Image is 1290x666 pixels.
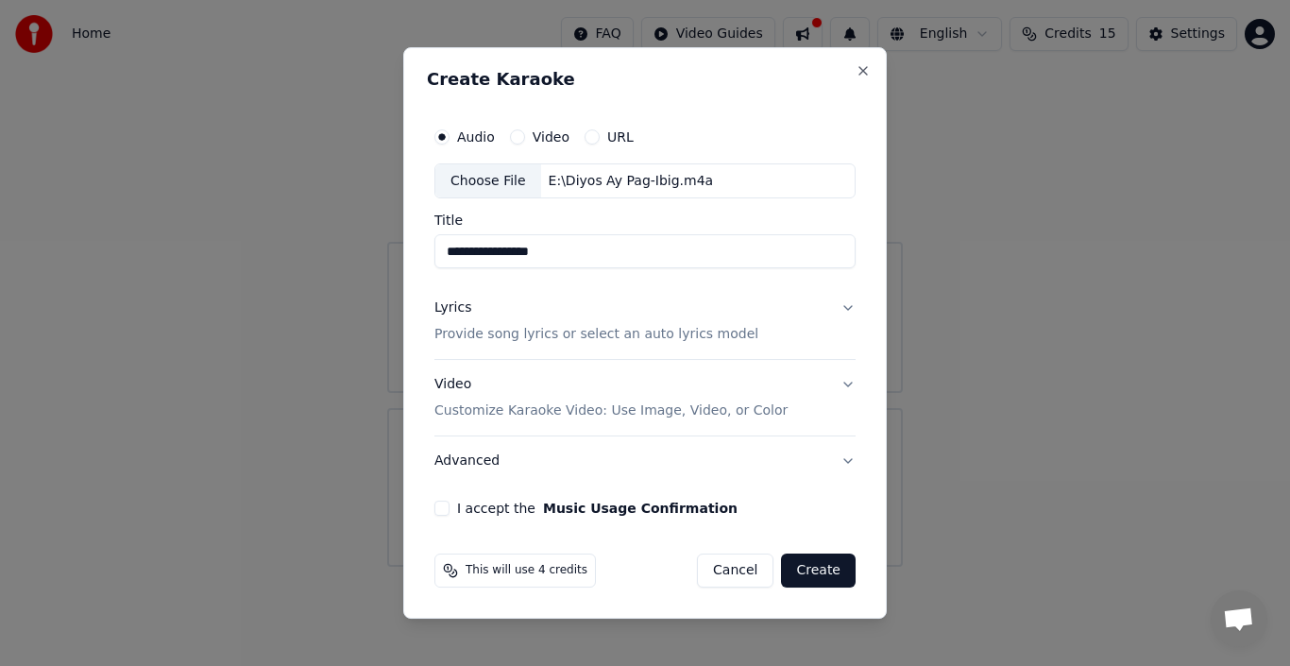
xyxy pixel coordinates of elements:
[697,554,773,588] button: Cancel
[466,563,587,578] span: This will use 4 credits
[434,436,856,486] button: Advanced
[457,130,495,144] label: Audio
[543,502,738,515] button: I accept the
[533,130,569,144] label: Video
[434,214,856,228] label: Title
[457,502,738,515] label: I accept the
[427,71,863,88] h2: Create Karaoke
[434,299,471,318] div: Lyrics
[607,130,634,144] label: URL
[781,554,856,588] button: Create
[434,361,856,436] button: VideoCustomize Karaoke Video: Use Image, Video, or Color
[434,326,758,345] p: Provide song lyrics or select an auto lyrics model
[434,376,788,421] div: Video
[434,401,788,420] p: Customize Karaoke Video: Use Image, Video, or Color
[435,164,541,198] div: Choose File
[434,284,856,360] button: LyricsProvide song lyrics or select an auto lyrics model
[541,172,721,191] div: E:\Diyos Ay Pag-Ibig.m4a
